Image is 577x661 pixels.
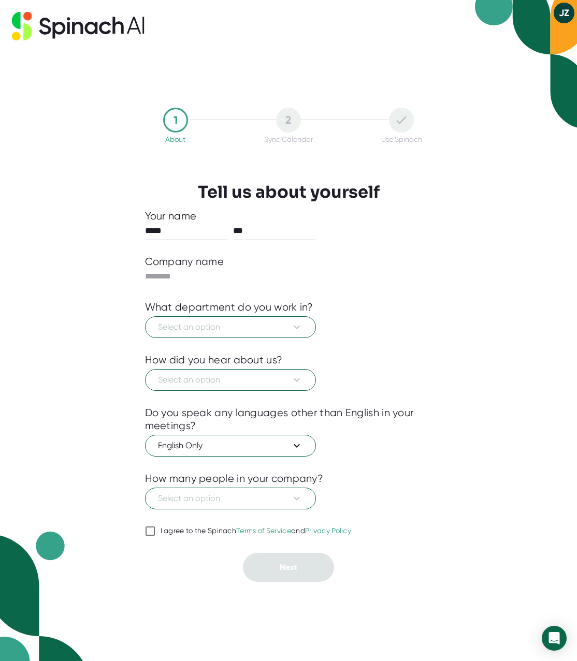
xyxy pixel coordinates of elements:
[145,369,316,391] button: Select an option
[236,526,291,535] a: Terms of Service
[243,553,334,582] button: Next
[554,3,574,23] button: JZ
[145,472,324,485] div: How many people in your company?
[542,626,567,651] div: Open Intercom Messenger
[145,354,283,366] div: How did you hear about us?
[145,406,432,432] div: Do you speak any languages other than English in your meetings?
[163,108,188,133] div: 1
[264,135,313,143] div: Sync Calendar
[145,255,224,268] div: Company name
[158,492,303,505] span: Select an option
[305,526,351,535] a: Privacy Policy
[165,135,185,143] div: About
[381,135,422,143] div: Use Spinach
[158,374,303,386] span: Select an option
[145,435,316,457] button: English Only
[145,210,432,223] div: Your name
[198,182,380,202] h3: Tell us about yourself
[158,321,303,333] span: Select an option
[145,488,316,509] button: Select an option
[145,301,313,314] div: What department do you work in?
[280,562,297,572] span: Next
[145,316,316,338] button: Select an option
[161,526,352,536] div: I agree to the Spinach and
[276,108,301,133] div: 2
[158,439,303,452] span: English Only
